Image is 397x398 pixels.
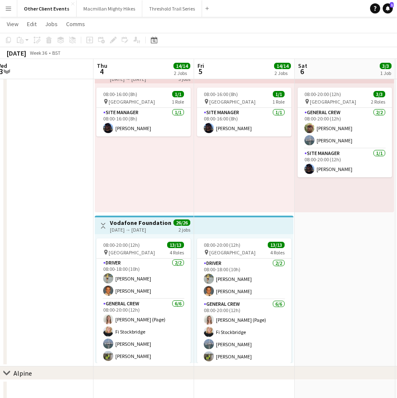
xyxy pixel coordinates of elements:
[7,20,19,28] span: View
[204,242,240,248] span: 08:00-20:00 (12h)
[390,2,394,8] span: 1
[96,88,191,136] app-job-card: 08:00-16:00 (8h)1/1 [GEOGRAPHIC_DATA]1 RoleSite Manager1/108:00-16:00 (8h)[PERSON_NAME]
[298,88,392,177] app-job-card: 08:00-20:00 (12h)3/3 [GEOGRAPHIC_DATA]2 RolesGeneral Crew2/208:00-20:00 (12h)[PERSON_NAME][PERSON...
[17,0,77,17] button: Other Client Events
[196,67,204,76] span: 5
[197,259,291,299] app-card-role: Driver2/208:00-18:00 (10h)[PERSON_NAME][PERSON_NAME]
[273,91,285,97] span: 1/1
[27,20,37,28] span: Edit
[142,0,202,17] button: Threshold Trail Series
[96,238,191,363] app-job-card: 08:00-20:00 (12h)13/13 [GEOGRAPHIC_DATA]4 RolesDriver2/208:00-18:00 (10h)[PERSON_NAME][PERSON_NAM...
[110,219,171,227] h3: Vodafone Foundation
[7,49,26,57] div: [DATE]
[13,369,32,377] div: Alpine
[66,20,85,28] span: Comms
[179,226,190,233] div: 2 jobs
[298,149,392,177] app-card-role: Site Manager1/108:00-20:00 (12h)[PERSON_NAME]
[373,91,385,97] span: 3/3
[197,62,204,69] span: Fri
[3,19,22,29] a: View
[380,70,391,76] div: 1 Job
[170,249,184,256] span: 4 Roles
[103,91,137,97] span: 08:00-16:00 (8h)
[52,50,61,56] div: BST
[204,91,238,97] span: 08:00-16:00 (8h)
[209,99,256,105] span: [GEOGRAPHIC_DATA]
[298,108,392,149] app-card-role: General Crew2/208:00-20:00 (12h)[PERSON_NAME][PERSON_NAME]
[167,242,184,248] span: 13/13
[45,20,58,28] span: Jobs
[298,62,307,69] span: Sat
[42,19,61,29] a: Jobs
[109,99,155,105] span: [GEOGRAPHIC_DATA]
[63,19,88,29] a: Comms
[197,108,291,136] app-card-role: Site Manager1/108:00-16:00 (8h)[PERSON_NAME]
[173,63,190,69] span: 14/14
[274,63,291,69] span: 14/14
[383,3,393,13] a: 1
[172,99,184,105] span: 1 Role
[197,299,291,389] app-card-role: General Crew6/608:00-20:00 (12h)[PERSON_NAME] (Page)Fi Stockbridge[PERSON_NAME][PERSON_NAME]
[174,70,190,76] div: 2 Jobs
[272,99,285,105] span: 1 Role
[109,249,155,256] span: [GEOGRAPHIC_DATA]
[197,88,291,136] app-job-card: 08:00-16:00 (8h)1/1 [GEOGRAPHIC_DATA]1 RoleSite Manager1/108:00-16:00 (8h)[PERSON_NAME]
[380,63,392,69] span: 3/3
[268,242,285,248] span: 13/13
[274,70,290,76] div: 2 Jobs
[97,62,107,69] span: Thu
[371,99,385,105] span: 2 Roles
[110,227,171,233] div: [DATE] → [DATE]
[96,108,191,136] app-card-role: Site Manager1/108:00-16:00 (8h)[PERSON_NAME]
[96,299,191,389] app-card-role: General Crew6/608:00-20:00 (12h)[PERSON_NAME] (Page)Fi Stockbridge[PERSON_NAME][PERSON_NAME]
[172,91,184,97] span: 1/1
[77,0,142,17] button: Macmillan Mighty Hikes
[209,249,256,256] span: [GEOGRAPHIC_DATA]
[96,67,107,76] span: 4
[173,219,190,226] span: 26/26
[197,238,291,363] app-job-card: 08:00-20:00 (12h)13/13 [GEOGRAPHIC_DATA]4 RolesDriver2/208:00-18:00 (10h)[PERSON_NAME][PERSON_NAM...
[24,19,40,29] a: Edit
[96,258,191,299] app-card-role: Driver2/208:00-18:00 (10h)[PERSON_NAME][PERSON_NAME]
[310,99,356,105] span: [GEOGRAPHIC_DATA]
[297,67,307,76] span: 6
[270,249,285,256] span: 4 Roles
[28,50,49,56] span: Week 36
[103,242,140,248] span: 08:00-20:00 (12h)
[304,91,341,97] span: 08:00-20:00 (12h)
